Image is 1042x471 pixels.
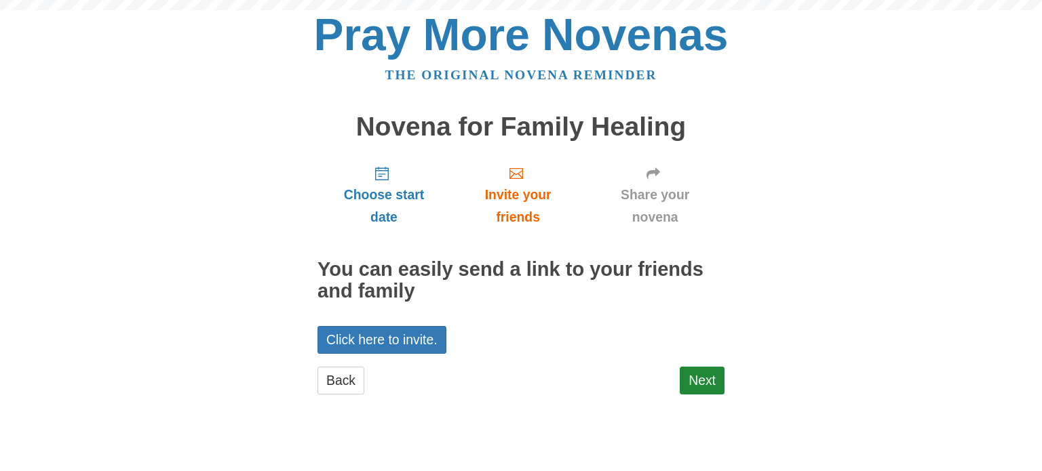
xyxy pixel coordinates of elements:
[317,155,450,235] a: Choose start date
[599,184,711,228] span: Share your novena
[385,68,657,82] a: The original novena reminder
[317,367,364,394] a: Back
[317,259,725,302] h2: You can easily send a link to your friends and family
[317,112,725,142] h1: Novena for Family Healing
[331,184,437,228] span: Choose start date
[585,155,725,235] a: Share your novena
[450,155,585,235] a: Invite your friends
[314,9,729,60] a: Pray More Novenas
[317,326,446,354] a: Click here to invite.
[680,367,725,394] a: Next
[464,184,572,228] span: Invite your friends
